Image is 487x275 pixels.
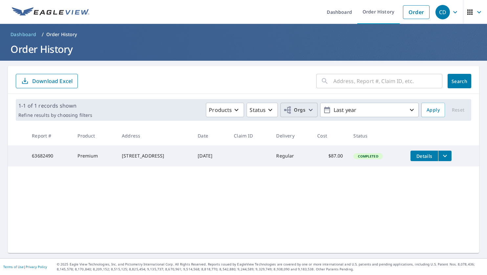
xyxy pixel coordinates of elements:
p: 1-1 of 1 records shown [18,102,92,110]
a: Terms of Use [3,264,24,269]
th: Claim ID [229,126,271,145]
li: / [42,31,44,38]
p: Order History [46,31,77,38]
button: Search [448,74,471,88]
th: Product [72,126,117,145]
nav: breadcrumb [8,29,479,40]
th: Delivery [271,126,312,145]
th: Status [348,126,405,145]
button: filesDropdownBtn-63682490 [438,151,452,161]
a: Privacy Policy [26,264,47,269]
div: [STREET_ADDRESS] [122,153,187,159]
td: Regular [271,145,312,166]
input: Address, Report #, Claim ID, etc. [333,72,442,90]
th: Cost [312,126,348,145]
td: Premium [72,145,117,166]
img: EV Logo [12,7,89,17]
span: Search [453,78,466,84]
td: [DATE] [192,145,229,166]
p: Status [250,106,266,114]
button: Products [206,103,244,117]
button: Apply [421,103,445,117]
button: Status [247,103,278,117]
div: CD [435,5,450,19]
th: Report # [27,126,72,145]
button: Last year [320,103,419,117]
span: Apply [427,106,440,114]
span: Completed [354,154,382,159]
p: © 2025 Eagle View Technologies, Inc. and Pictometry International Corp. All Rights Reserved. Repo... [57,262,484,272]
td: $87.00 [312,145,348,166]
span: Dashboard [11,31,36,38]
p: | [3,265,47,269]
a: Order [403,5,430,19]
p: Refine results by choosing filters [18,112,92,118]
p: Products [209,106,232,114]
p: Download Excel [32,77,73,85]
p: Last year [331,104,408,116]
th: Address [117,126,192,145]
button: Download Excel [16,74,78,88]
button: detailsBtn-63682490 [410,151,438,161]
span: Details [414,153,434,159]
button: Orgs [280,103,318,117]
span: Orgs [283,106,305,114]
td: 63682490 [27,145,72,166]
th: Date [192,126,229,145]
h1: Order History [8,42,479,56]
a: Dashboard [8,29,39,40]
